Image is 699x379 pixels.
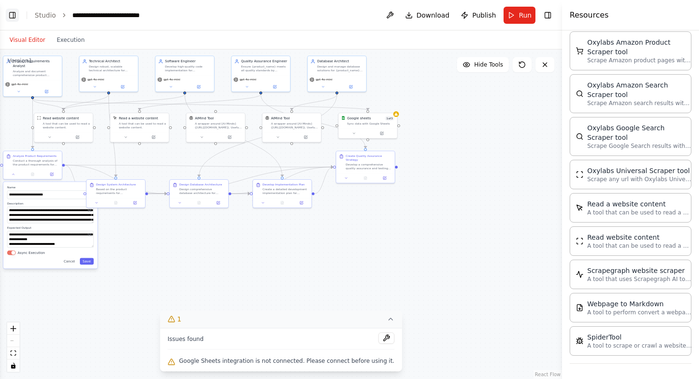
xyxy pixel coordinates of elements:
[148,165,333,196] g: Edge from e4e2b63d-6341-473b-9640-ff8931d774a1 to d71787d8-ea48-4c94-a521-4237d92b7395
[576,133,583,140] img: OxylabsGoogleSearchScraperTool
[587,266,692,275] div: Scrapegraph website scraper
[401,7,454,24] button: Download
[231,165,333,196] g: Edge from f2761eb6-3cff-4ea8-8738-97caa351d933 to d71787d8-ea48-4c94-a521-4237d92b7395
[165,65,211,72] div: Develop high-quality code implementation for {product_name} following the technical architecture,...
[160,311,402,328] button: 1
[65,163,333,169] g: Edge from 42222242-279e-4a1e-be36-54e90cca279c to d71787d8-ea48-4c94-a521-4237d92b7395
[576,47,583,55] img: OxylabsAmazonProductScraperTool
[576,171,583,178] img: OxylabsUniversalScraperTool
[472,10,496,20] span: Publish
[113,116,117,120] img: ScrapeElementFromWebsiteTool
[4,34,51,46] button: Visual Editor
[179,187,225,195] div: Design comprehensive database architecture for {product_name} based on the product requirements a...
[317,59,363,64] div: Database Architect
[457,7,500,24] button: Publish
[7,360,19,372] button: toggle interactivity
[109,84,136,89] button: Open in side panel
[337,84,364,89] button: Open in side panel
[89,65,135,72] div: Design robust, scalable technical architecture for {product_name}, including system components, d...
[262,113,321,143] div: AIMindToolAIMind ToolA wrapper around [AI-Minds]([URL][DOMAIN_NAME]). Useful for when you need an...
[261,84,288,89] button: Open in side panel
[241,59,287,64] div: Quality Assurance Engineer
[6,9,19,22] button: Show left sidebar
[241,65,287,72] div: Ensure {product_name} meets all quality standards by designing comprehensive testing strategies, ...
[347,122,394,126] div: Sync data with Google Sheets
[587,166,692,175] div: Oxylabs Universal Scraper tool
[30,99,66,110] g: Edge from 0c970a8c-e48e-4b94-9d87-79bc8d30a0a2 to 79b4357c-d32e-47b9-a6a2-039fdaf5142f
[576,90,583,97] img: OxylabsAmazonSearchScraperTool
[51,34,90,46] button: Execution
[231,191,250,196] g: Edge from f2761eb6-3cff-4ea8-8738-97caa351d933 to b7efbe96-8866-4e93-9237-92fcac079e7b
[13,59,59,68] div: Product Requirements Analyst
[3,56,62,97] div: Product Requirements AnalystAnalyze and document comprehensive product requirements for {product_...
[119,116,158,121] div: Read a website content
[3,151,62,180] div: Analyze Product RequirementsConduct a thorough analysis of the product requirements for {product_...
[570,10,609,21] h4: Resources
[87,207,93,213] button: Open in editor
[346,154,392,162] div: Create Quality Assurance Strategy
[22,171,42,177] button: No output available
[13,159,59,166] div: Conduct a thorough analysis of the product requirements for {product_name}. Research similar prod...
[576,237,583,245] img: ScrapeWebsiteTool
[7,322,19,335] button: zoom in
[587,38,692,57] div: Oxylabs Amazon Product Scraper tool
[289,94,339,110] g: Edge from dad0c8a0-12c8-4732-914e-807910ae7fa4 to fbc9eee2-9572-4ef3-956a-375b80fa2849
[165,59,211,64] div: Software Engineer
[11,82,28,86] span: gpt-4o-mini
[293,200,310,205] button: Open in side panel
[18,250,45,255] label: Async Execution
[355,175,375,181] button: No output available
[89,59,135,64] div: Technical Architect
[65,163,83,196] g: Edge from 42222242-279e-4a1e-be36-54e90cca279c to e4e2b63d-6341-473b-9640-ff8931d774a1
[457,57,509,72] button: Hide Tools
[587,99,692,107] p: Scrape Amazon search results with Oxylabs Amazon Search Scraper
[262,187,309,195] div: Create a detailed development implementation plan for {product_name} based on the technical archi...
[316,78,332,81] span: gpt-4o-mini
[177,314,182,324] span: 1
[7,185,94,189] label: Name
[504,7,535,24] button: Run
[587,233,692,242] div: Read website content
[587,309,692,316] p: A tool to perform convert a webpage to markdown to make it easier for LLMs to understand
[576,337,583,345] img: SpiderTool
[272,200,292,205] button: No output available
[231,56,291,92] div: Quality Assurance EngineerEnsure {product_name} meets all quality standards by designing comprehe...
[307,56,367,92] div: Database ArchitectDesign and manage database solutions for {product_name}, including data modelin...
[169,179,229,208] div: Design Database ArchitectureDesign comprehensive database architecture for {product_name} based o...
[474,61,503,68] span: Hide Tools
[7,226,94,230] label: Expected Output
[140,134,167,140] button: Open in side panel
[189,200,209,205] button: No output available
[587,123,692,142] div: Oxylabs Google Search Scraper tool
[79,56,138,92] div: Technical ArchitectDesign robust, scalable technical architecture for {product_name}, including s...
[587,175,692,183] p: Scrape any url with Oxylabs Universal Scraper
[61,258,78,264] button: Cancel
[541,9,554,22] button: Hide right sidebar
[519,10,532,20] span: Run
[252,179,312,208] div: Develop Implementation PlanCreate a detailed development implementation plan for {product_name} b...
[417,10,450,20] span: Download
[96,187,142,195] div: Based on the product requirements for {product_name}, design a comprehensive system architecture....
[262,183,305,186] div: Develop Implementation Plan
[13,69,59,77] div: Analyze and document comprehensive product requirements for {product_name}, ensuring all stakehol...
[347,116,371,121] div: Google sheets
[195,116,214,121] div: AIMind Tool
[86,179,146,208] div: Design System ArchitectureBased on the product requirements for {product_name}, design a comprehe...
[61,94,111,110] g: Edge from 662cf502-e43b-48ba-85f8-a2e1b2399123 to 79b4357c-d32e-47b9-a6a2-039fdaf5142f
[106,200,126,205] button: No output available
[336,151,395,184] div: Create Quality Assurance StrategyDevelop a comprehensive quality assurance and testing strategy f...
[292,134,319,140] button: Open in side panel
[587,332,692,342] div: SpiderTool
[35,11,56,19] a: Studio
[179,357,395,365] span: Google Sheets integration is not connected. Please connect before using it.
[80,258,94,264] button: Save
[168,335,204,343] span: Issues found
[164,78,180,81] span: gpt-4o-mini
[33,88,60,94] button: Open in side panel
[346,163,392,170] div: Develop a comprehensive quality assurance and testing strategy for {product_name}. Based on the p...
[179,183,222,186] div: Design Database Architecture
[87,232,93,237] button: Open in editor
[7,322,19,372] div: React Flow controls
[216,134,243,140] button: Open in side panel
[61,94,187,110] g: Edge from c90057cf-aa1c-4ce4-bd0f-09ab4bce8fcd to 79b4357c-d32e-47b9-a6a2-039fdaf5142f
